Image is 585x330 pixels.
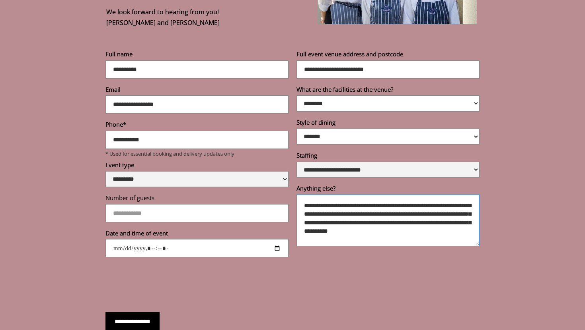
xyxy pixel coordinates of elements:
label: What are the facilities at the venue? [296,85,480,96]
p: * Used for essential booking and delivery updates only [105,151,289,157]
label: Full event venue address and postcode [296,50,480,60]
label: Anything else? [296,184,480,195]
label: Full name [105,50,289,60]
label: Date and time of event [105,229,289,239]
label: Phone* [105,120,289,131]
label: Email [105,85,289,96]
label: Staffing [296,151,480,162]
label: Number of guests [105,194,289,204]
label: Style of dining [296,118,480,129]
iframe: reCAPTCHA [105,269,226,300]
label: Event type [105,161,289,171]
